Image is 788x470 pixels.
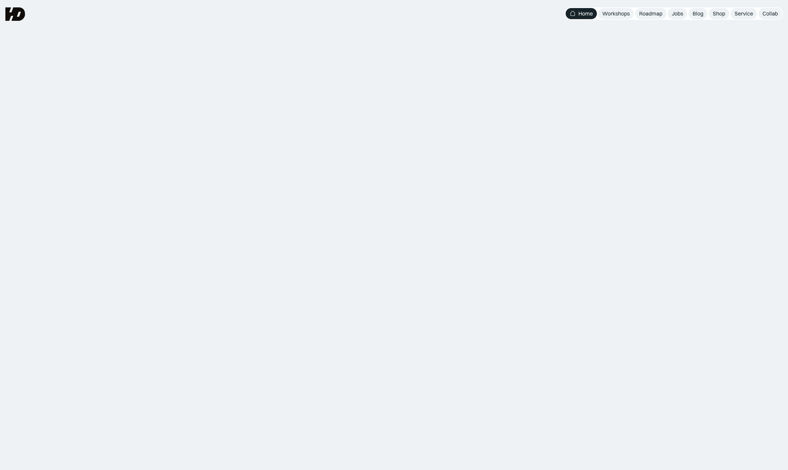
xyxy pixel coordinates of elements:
div: Workshops [602,10,630,17]
div: Home [578,10,593,17]
a: Blog [689,8,707,19]
a: Collab [758,8,782,19]
div: Collab [762,10,778,17]
div: Blog [693,10,703,17]
div: Roadmap [639,10,662,17]
a: Jobs [668,8,687,19]
a: Service [731,8,757,19]
a: Shop [709,8,729,19]
a: Workshops [598,8,634,19]
div: Service [735,10,753,17]
a: Roadmap [635,8,666,19]
a: Home [566,8,597,19]
div: Jobs [672,10,683,17]
div: Shop [713,10,725,17]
